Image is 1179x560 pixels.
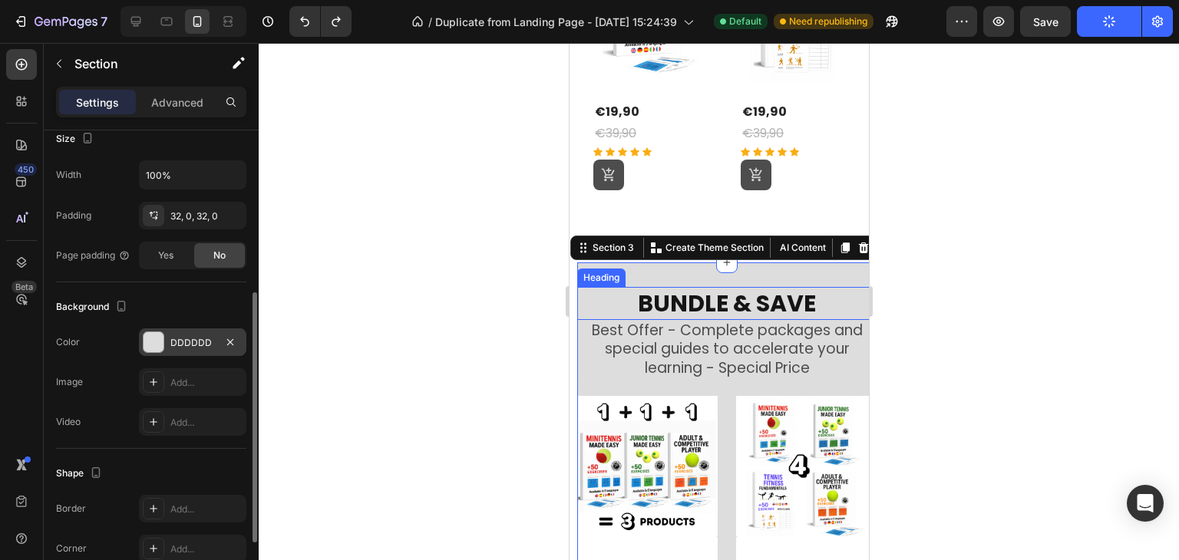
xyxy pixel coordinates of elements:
[20,198,68,212] div: Section 3
[9,278,305,335] p: Best Offer - Complete packages and special guides to accelerate your learning - Special Price
[12,281,37,293] div: Beta
[158,249,173,262] span: Yes
[74,54,200,73] p: Section
[56,542,87,555] div: Corner
[140,161,246,189] input: Auto
[56,168,81,182] div: Width
[1127,485,1164,522] div: Open Intercom Messenger
[8,244,307,277] h2: BUNDLE & SAVE
[6,6,114,37] button: 7
[428,14,432,30] span: /
[570,43,869,560] iframe: Design area
[151,94,203,110] p: Advanced
[15,163,37,176] div: 450
[167,353,307,493] a: Tennis Made Easy Collection + Tennis Fitness Fundamentals
[289,6,352,37] div: Undo/Redo
[8,353,148,493] a: Tennis Made Easy Collection
[170,376,243,390] div: Add...
[435,14,677,30] span: Duplicate from Landing Page - [DATE] 15:24:39
[56,297,130,318] div: Background
[56,249,130,262] div: Page padding
[789,15,867,28] span: Need republishing
[101,12,107,31] p: 7
[76,94,119,110] p: Settings
[56,502,86,516] div: Border
[170,542,243,556] div: Add...
[11,228,53,242] div: Heading
[729,15,761,28] span: Default
[56,375,83,389] div: Image
[20,512,71,533] div: €49,90
[170,209,243,223] div: 32, 0, 32, 0
[56,463,105,484] div: Shape
[56,129,97,150] div: Size
[170,502,243,516] div: Add...
[1020,6,1071,37] button: Save
[96,198,194,212] p: Create Theme Section
[56,415,81,429] div: Video
[56,335,80,349] div: Color
[179,512,230,533] div: €59,90
[56,209,91,222] div: Padding
[1033,15,1058,28] span: Save
[204,196,259,214] button: AI Content
[213,249,226,262] span: No
[170,416,243,430] div: Add...
[170,336,215,350] div: DDDDDD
